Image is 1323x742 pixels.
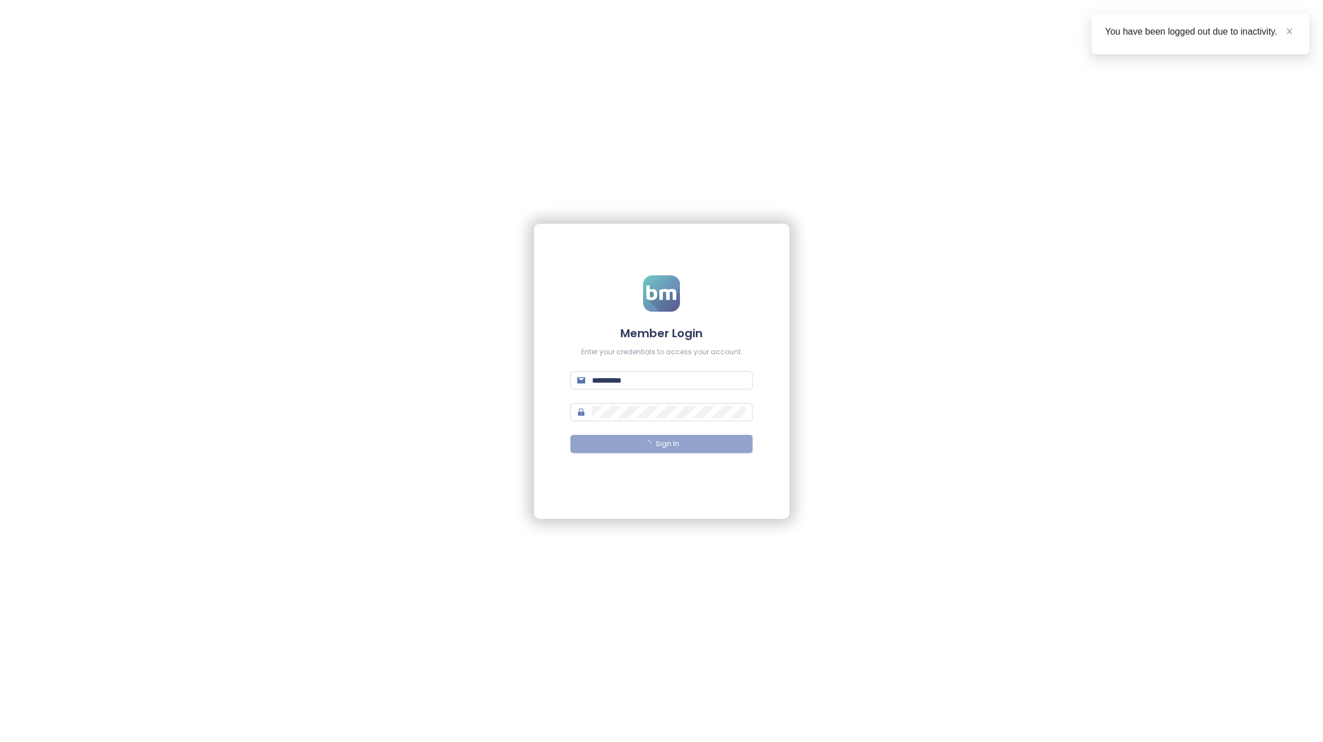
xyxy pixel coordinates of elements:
div: Enter your credentials to access your account. [570,347,753,358]
button: Sign In [570,435,753,453]
span: Sign In [656,439,679,450]
span: lock [577,408,585,416]
img: logo [643,275,680,312]
span: mail [577,376,585,384]
h4: Member Login [570,325,753,341]
span: close [1286,27,1293,35]
span: loading [644,440,651,447]
div: You have been logged out due to inactivity. [1105,25,1296,39]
